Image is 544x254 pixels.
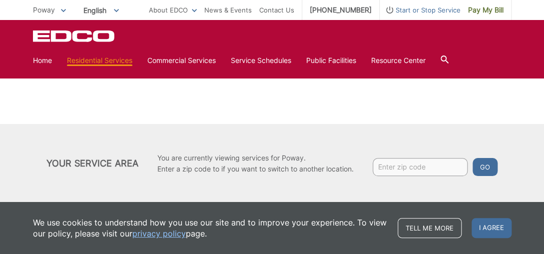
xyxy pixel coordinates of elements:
[473,158,498,176] button: Go
[46,158,138,169] h2: Your Service Area
[371,55,426,66] a: Resource Center
[157,152,354,174] p: You are currently viewing services for Poway. Enter a zip code to if you want to switch to anothe...
[132,228,186,239] a: privacy policy
[231,55,291,66] a: Service Schedules
[147,55,216,66] a: Commercial Services
[33,30,116,42] a: EDCD logo. Return to the homepage.
[472,218,512,238] span: I agree
[204,4,252,15] a: News & Events
[33,55,52,66] a: Home
[259,4,294,15] a: Contact Us
[398,218,462,238] a: Tell me more
[306,55,356,66] a: Public Facilities
[33,5,55,14] span: Poway
[67,55,132,66] a: Residential Services
[468,4,504,15] span: Pay My Bill
[373,158,468,176] input: Enter zip code
[33,217,388,239] p: We use cookies to understand how you use our site and to improve your experience. To view our pol...
[76,2,126,18] span: English
[149,4,197,15] a: About EDCO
